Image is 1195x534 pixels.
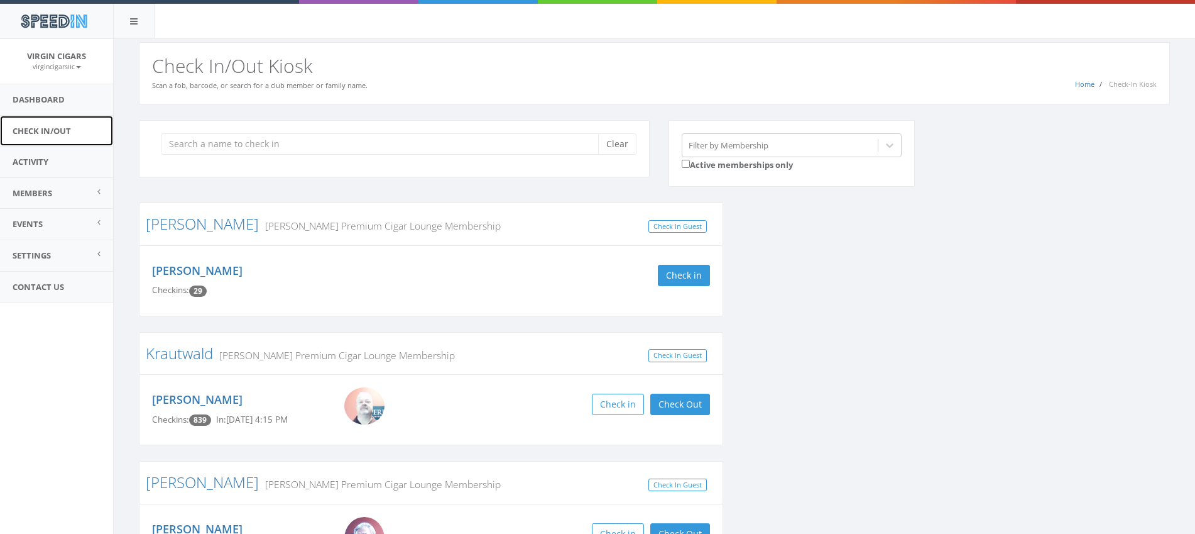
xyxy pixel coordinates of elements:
a: [PERSON_NAME] [146,213,259,234]
span: Checkins: [152,414,189,425]
button: Check Out [650,394,710,415]
span: Contact Us [13,281,64,292]
span: Checkin count [189,414,211,426]
span: Events [13,218,43,230]
label: Active memberships only [682,157,793,171]
small: Scan a fob, barcode, or search for a club member or family name. [152,81,368,90]
a: Krautwald [146,343,213,364]
small: [PERSON_NAME] Premium Cigar Lounge Membership [259,219,501,233]
a: Check In Guest [648,220,707,233]
input: Active memberships only [682,160,690,168]
button: Clear [598,133,636,155]
span: Members [13,187,52,199]
img: speedin_logo.png [14,9,93,33]
span: Checkin count [189,286,207,297]
a: Check In Guest [648,479,707,492]
span: Checkins: [152,284,189,296]
a: Check In Guest [648,349,707,362]
div: Filter by Membership [689,139,768,151]
span: Settings [13,250,51,261]
span: In: [DATE] 4:15 PM [216,414,288,425]
img: WIN_20200824_14_20_23_Pro.jpg [344,387,385,425]
a: virgincigarsllc [33,60,81,72]
button: Check in [592,394,644,415]
a: [PERSON_NAME] [146,472,259,492]
small: [PERSON_NAME] Premium Cigar Lounge Membership [213,348,455,362]
input: Search a name to check in [161,133,608,155]
h2: Check In/Out Kiosk [152,55,1157,76]
small: virgincigarsllc [33,62,81,71]
span: Virgin Cigars [27,50,86,62]
a: [PERSON_NAME] [152,392,243,407]
a: Home [1075,79,1094,89]
a: [PERSON_NAME] [152,263,243,278]
span: Check-In Kiosk [1109,79,1157,89]
button: Check in [658,265,710,286]
small: [PERSON_NAME] Premium Cigar Lounge Membership [259,477,501,491]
